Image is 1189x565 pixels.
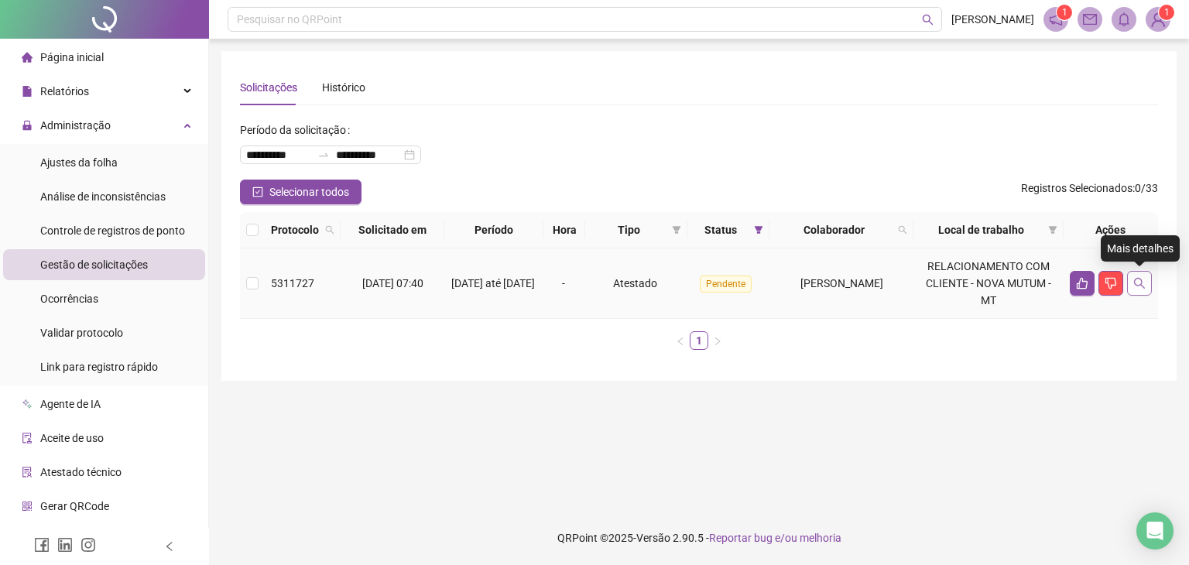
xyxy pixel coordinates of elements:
span: linkedin [57,537,73,553]
span: search [322,218,338,241]
span: 5311727 [271,277,314,289]
span: Local de trabalho [920,221,1042,238]
th: Hora [543,212,585,248]
span: Gerar QRCode [40,500,109,512]
span: mail [1083,12,1097,26]
span: Agente de IA [40,398,101,410]
span: Administração [40,119,111,132]
span: Pendente [700,276,752,293]
li: Próxima página [708,331,727,350]
span: solution [22,467,33,478]
span: file [22,86,33,97]
span: Atestado técnico [40,466,122,478]
span: search [895,218,910,241]
span: [DATE] 07:40 [362,277,423,289]
span: search [1133,277,1146,289]
img: 93678 [1146,8,1170,31]
span: swap-right [317,149,330,161]
span: search [922,14,934,26]
span: Página inicial [40,51,104,63]
span: 1 [1164,7,1170,18]
span: left [164,541,175,552]
span: Gestão de solicitações [40,259,148,271]
span: 1 [1062,7,1067,18]
button: Selecionar todos [240,180,361,204]
span: to [317,149,330,161]
div: Mais detalhes [1101,235,1180,262]
button: right [708,331,727,350]
span: lock [22,120,33,131]
span: check-square [252,187,263,197]
span: filter [754,225,763,235]
span: filter [672,225,681,235]
div: Histórico [322,79,365,96]
span: bell [1117,12,1131,26]
span: Versão [636,532,670,544]
span: Ajustes da folha [40,156,118,169]
span: [PERSON_NAME] [951,11,1034,28]
span: Link para registro rápido [40,361,158,373]
span: notification [1049,12,1063,26]
span: Tipo [591,221,666,238]
span: audit [22,433,33,443]
footer: QRPoint © 2025 - 2.90.5 - [209,511,1189,565]
span: instagram [81,537,96,553]
span: filter [669,218,684,241]
span: left [676,337,685,346]
span: home [22,52,33,63]
a: 1 [690,332,708,349]
span: Registros Selecionados [1021,182,1132,194]
div: Ações [1070,221,1152,238]
span: dislike [1105,277,1117,289]
th: Período [444,212,543,248]
span: Relatórios [40,85,89,98]
span: Ocorrências [40,293,98,305]
label: Período da solicitação [240,118,356,142]
span: qrcode [22,501,33,512]
span: Selecionar todos [269,183,349,200]
span: filter [1048,225,1057,235]
span: Protocolo [271,221,319,238]
span: Validar protocolo [40,327,123,339]
span: [PERSON_NAME] [800,277,883,289]
span: right [713,337,722,346]
span: Reportar bug e/ou melhoria [709,532,841,544]
sup: Atualize o seu contato no menu Meus Dados [1159,5,1174,20]
span: Status [694,221,748,238]
td: RELACIONAMENTO COM CLIENTE - NOVA MUTUM - MT [913,248,1064,319]
span: : 0 / 33 [1021,180,1158,204]
span: Atestado [613,277,657,289]
div: Open Intercom Messenger [1136,512,1174,550]
span: Análise de inconsistências [40,190,166,203]
span: filter [751,218,766,241]
span: filter [1045,218,1061,241]
button: left [671,331,690,350]
span: - [562,277,565,289]
th: Solicitado em [341,212,444,248]
span: Colaborador [776,221,892,238]
span: search [325,225,334,235]
span: facebook [34,537,50,553]
span: search [898,225,907,235]
span: Controle de registros de ponto [40,224,185,237]
li: Página anterior [671,331,690,350]
span: Aceite de uso [40,432,104,444]
span: like [1076,277,1088,289]
li: 1 [690,331,708,350]
div: Solicitações [240,79,297,96]
span: [DATE] até [DATE] [451,277,535,289]
sup: 1 [1057,5,1072,20]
